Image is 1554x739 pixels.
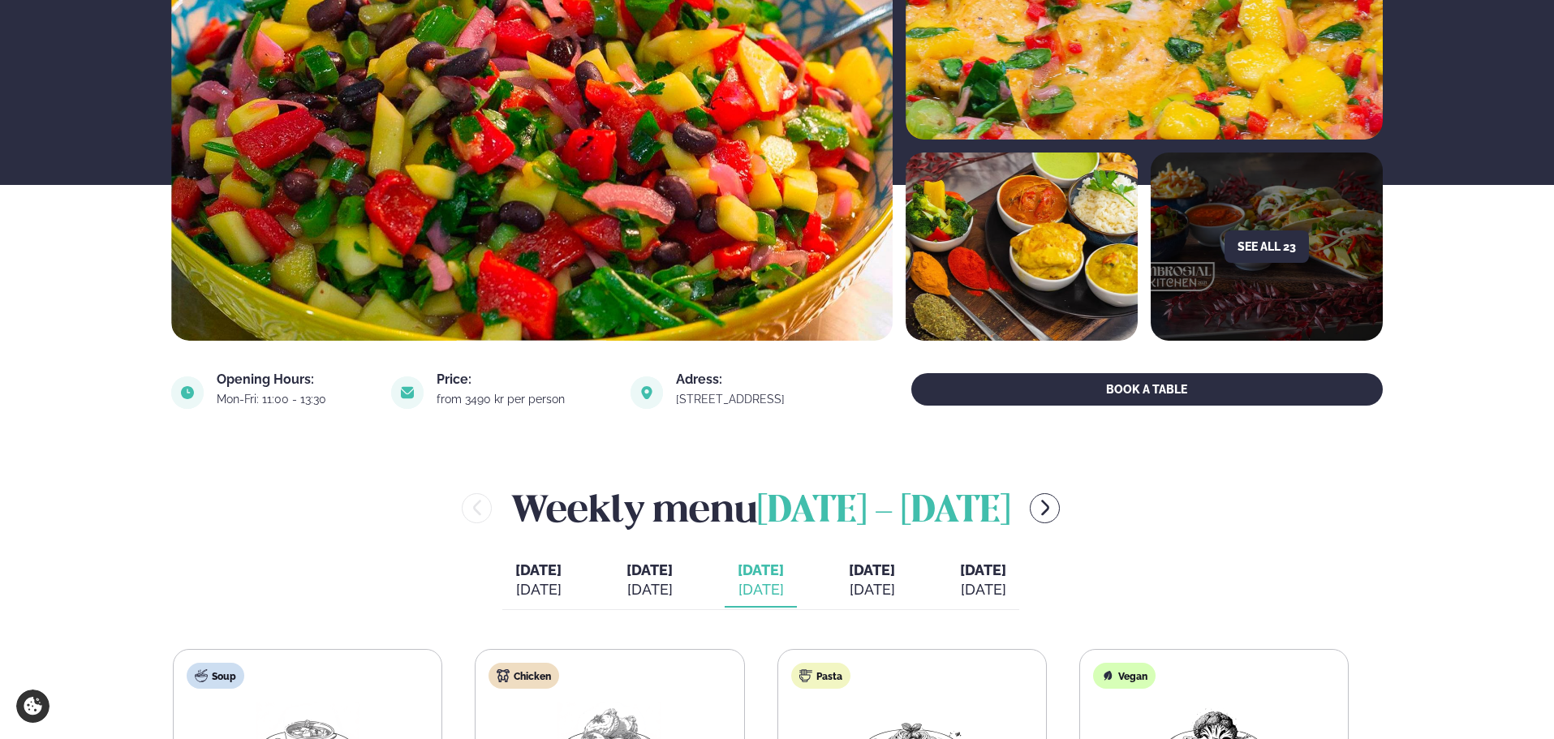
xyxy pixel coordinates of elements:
img: chicken.svg [497,669,510,682]
button: See all 23 [1225,230,1309,263]
img: image alt [171,376,204,409]
div: Mon-Fri: 11:00 - 13:30 [217,393,372,406]
button: [DATE] [DATE] [613,554,686,608]
img: image alt [391,376,424,409]
div: Pasta [791,663,850,689]
button: menu-btn-left [462,493,492,523]
div: [DATE] [960,580,1006,599]
img: image alt [631,376,663,409]
div: [DATE] [626,580,673,599]
span: [DATE] [960,561,1006,578]
img: Vegan.svg [1101,669,1114,682]
div: from 3490 kr per person [437,393,610,406]
button: [DATE] [DATE] [502,554,575,608]
button: BOOK A TABLE [911,373,1383,406]
img: image alt [906,153,1138,341]
img: soup.svg [195,669,208,682]
div: Chicken [489,663,559,689]
a: Cookie settings [16,690,50,723]
div: Vegan [1093,663,1156,689]
div: [DATE] [738,580,784,599]
button: [DATE] [DATE] [836,554,908,608]
span: [DATE] [738,561,784,580]
h2: Weekly menu [511,482,1010,535]
div: Price: [437,373,610,386]
button: menu-btn-right [1030,493,1060,523]
span: [DATE] [849,561,895,578]
button: [DATE] [DATE] [947,554,1019,608]
span: [DATE] - [DATE] [757,494,1010,530]
div: Adress: [676,373,830,386]
div: [DATE] [515,580,562,599]
img: pasta.svg [799,669,812,682]
button: [DATE] [DATE] [725,554,797,608]
div: Opening Hours: [217,373,372,386]
span: [DATE] [626,561,673,578]
span: [DATE] [515,561,562,578]
div: Soup [187,663,244,689]
a: link [676,389,830,409]
div: [DATE] [849,580,895,599]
